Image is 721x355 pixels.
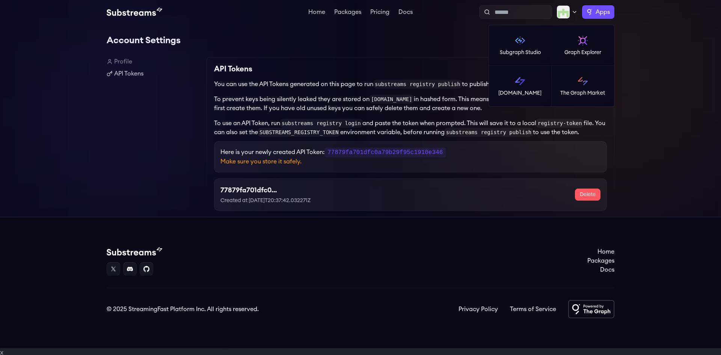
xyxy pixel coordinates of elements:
a: [DOMAIN_NAME] [489,66,552,106]
a: Docs [587,265,614,274]
a: Home [587,247,614,256]
a: Privacy Policy [459,305,498,314]
span: Apps [596,8,610,17]
p: To use an API Token, run and paste the token when prompted. This will save it to a local file. Yo... [214,119,607,137]
a: Home [307,9,327,17]
code: [DOMAIN_NAME] [370,95,414,104]
a: Docs [397,9,414,17]
p: The Graph Market [560,89,605,97]
h3: 77879fa701dfc0a79b29f95c1910e346 [220,185,279,195]
p: Graph Explorer [564,49,601,56]
p: Created at [DATE]T20:37:42.032271Z [220,197,338,204]
p: [DOMAIN_NAME] [498,89,542,97]
img: Substream's logo [107,247,162,256]
img: Graph Explorer logo [577,35,589,47]
p: You can use the API Tokens generated on this page to run to publish packages on [214,80,607,89]
img: The Graph Market logo [577,75,589,87]
img: Substream's logo [107,8,162,17]
img: The Graph logo [587,9,593,15]
h2: API Tokens [214,63,252,75]
img: Profile [557,5,570,19]
h1: Account Settings [107,33,614,48]
code: substreams registry login [280,119,362,128]
p: To prevent keys being silently leaked they are stored on in hashed form. This means you can only ... [214,95,607,113]
a: Packages [333,9,363,17]
code: substreams registry publish [373,80,462,89]
img: Substreams logo [514,75,526,87]
a: Pricing [369,9,391,17]
img: Subgraph Studio logo [514,35,526,47]
img: Powered by The Graph [568,300,614,318]
p: Here is your newly created API Token: [220,148,600,157]
code: substreams registry publish [445,128,533,137]
a: Profile [107,57,201,66]
code: SUBSTREAMS_REGISTRY_TOKEN [258,128,340,137]
button: Delete [575,189,600,201]
code: 77879fa701dfc0a79b29f95c1910e346 [324,148,446,157]
p: Make sure you store it safely. [220,157,600,166]
a: Terms of Service [510,305,556,314]
a: API Tokens [107,69,201,78]
a: Packages [587,256,614,265]
div: © 2025 StreamingFast Platform Inc. All rights reserved. [107,305,259,314]
a: Subgraph Studio [489,25,552,66]
a: The Graph Market [552,66,614,106]
code: registry-token [536,119,584,128]
p: Subgraph Studio [500,49,541,56]
a: Graph Explorer [552,25,614,66]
